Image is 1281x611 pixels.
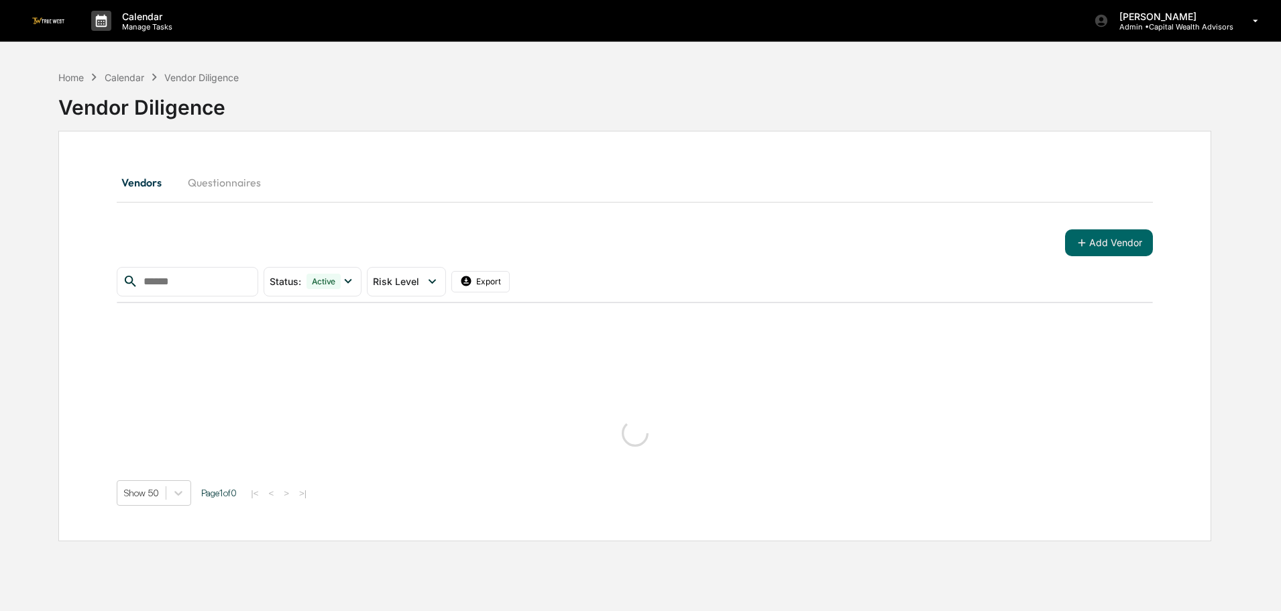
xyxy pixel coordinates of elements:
span: Risk Level [373,276,419,287]
button: Questionnaires [177,166,272,199]
span: Page 1 of 0 [201,488,237,498]
div: Vendor Diligence [164,72,239,83]
button: Export [451,271,510,292]
div: Home [58,72,84,83]
button: > [280,488,293,499]
button: Add Vendor [1065,229,1153,256]
button: Vendors [117,166,177,199]
span: Status : [270,276,301,287]
div: Calendar [105,72,144,83]
button: |< [247,488,262,499]
button: >| [295,488,311,499]
div: Vendor Diligence [58,85,1211,119]
div: secondary tabs example [117,166,1153,199]
div: Active [307,274,341,289]
img: logo [32,17,64,23]
p: [PERSON_NAME] [1109,11,1233,22]
p: Manage Tasks [111,22,179,32]
p: Admin • Capital Wealth Advisors [1109,22,1233,32]
p: Calendar [111,11,179,22]
button: < [264,488,278,499]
